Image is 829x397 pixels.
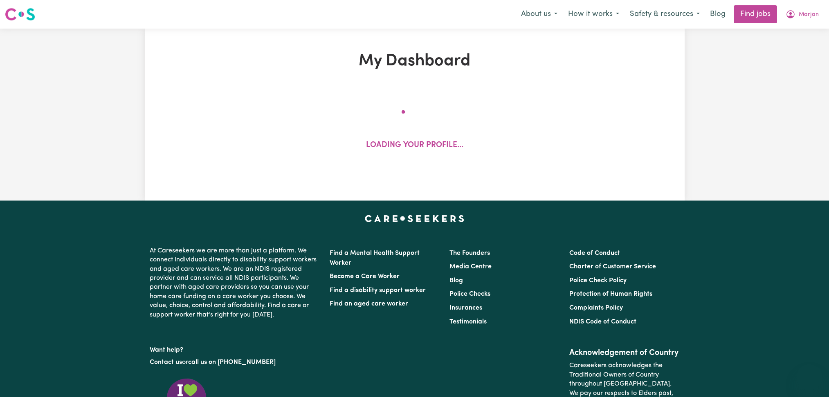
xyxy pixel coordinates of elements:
h2: Acknowledgement of Country [569,348,679,358]
a: Become a Care Worker [330,273,400,280]
h1: My Dashboard [240,51,590,71]
a: Complaints Policy [569,305,623,311]
p: At Careseekers we are more than just a platform. We connect individuals directly to disability su... [150,243,320,323]
a: The Founders [449,250,490,256]
a: Find jobs [734,5,777,23]
a: Find a disability support worker [330,287,426,294]
a: Code of Conduct [569,250,620,256]
a: NDIS Code of Conduct [569,319,636,325]
a: Insurances [449,305,482,311]
a: Police Check Policy [569,277,627,284]
span: Marjan [799,10,819,19]
iframe: Button to launch messaging window [796,364,822,390]
a: Police Checks [449,291,490,297]
a: Careseekers logo [5,5,35,24]
button: Safety & resources [625,6,705,23]
a: Careseekers home page [365,215,464,222]
a: Testimonials [449,319,487,325]
a: Blog [449,277,463,284]
a: Contact us [150,359,182,366]
a: Blog [705,5,730,23]
p: or [150,355,320,370]
button: How it works [563,6,625,23]
a: Charter of Customer Service [569,263,656,270]
button: My Account [780,6,824,23]
a: Find a Mental Health Support Worker [330,250,420,266]
a: Protection of Human Rights [569,291,652,297]
a: call us on [PHONE_NUMBER] [188,359,276,366]
a: Find an aged care worker [330,301,408,307]
a: Media Centre [449,263,492,270]
p: Want help? [150,342,320,355]
p: Loading your profile... [366,140,463,152]
button: About us [516,6,563,23]
img: Careseekers logo [5,7,35,22]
